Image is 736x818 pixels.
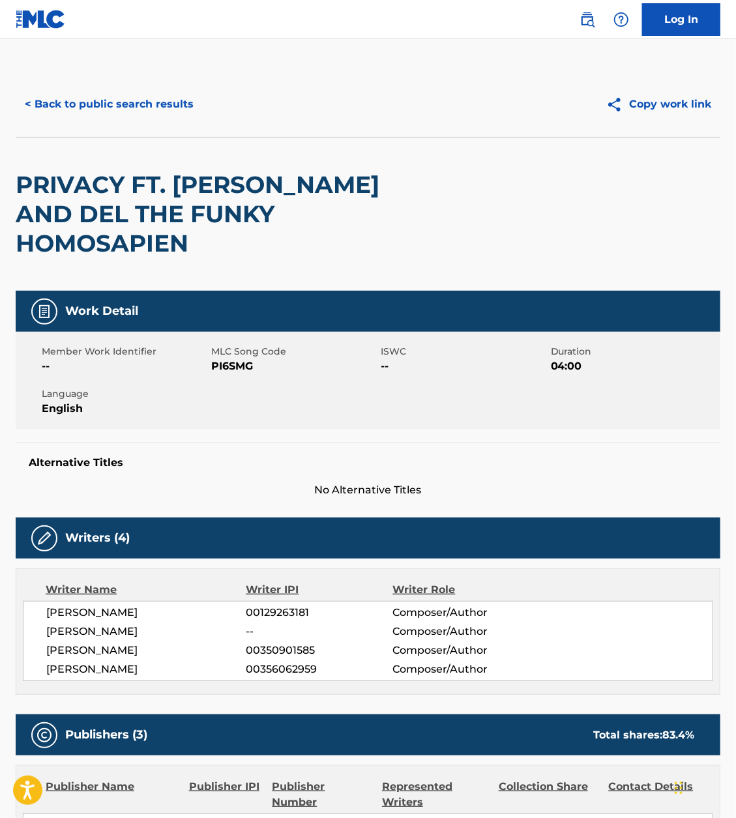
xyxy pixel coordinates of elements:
[499,779,599,810] div: Collection Share
[642,3,720,36] a: Log In
[42,401,208,416] span: English
[37,304,52,319] img: Work Detail
[381,345,548,358] span: ISWC
[574,7,600,33] a: Public Search
[392,643,525,658] span: Composer/Author
[381,358,548,374] span: --
[392,662,525,677] span: Composer/Author
[16,10,66,29] img: MLC Logo
[46,662,246,677] span: [PERSON_NAME]
[29,456,707,469] h5: Alternative Titles
[46,605,246,621] span: [PERSON_NAME]
[16,482,720,498] span: No Alternative Titles
[65,304,138,319] h5: Work Detail
[551,345,717,358] span: Duration
[580,12,595,27] img: search
[675,768,683,808] div: Drag
[65,727,147,742] h5: Publishers (3)
[46,624,246,639] span: [PERSON_NAME]
[551,358,717,374] span: 04:00
[37,531,52,546] img: Writers
[272,779,372,810] div: Publisher Number
[37,727,52,743] img: Publishers
[662,729,694,741] span: 83.4 %
[211,345,377,358] span: MLC Song Code
[46,582,246,598] div: Writer Name
[392,605,525,621] span: Composer/Author
[593,727,694,743] div: Total shares:
[42,387,208,401] span: Language
[211,358,377,374] span: PI6SMG
[597,88,720,121] button: Copy work link
[246,643,393,658] span: 00350901585
[46,779,179,810] div: Publisher Name
[613,12,629,27] img: help
[246,624,393,639] span: --
[608,7,634,33] div: Help
[65,531,130,546] h5: Writers (4)
[16,170,439,258] h2: PRIVACY FT. [PERSON_NAME] AND DEL THE FUNKY HOMOSAPIEN
[189,779,263,810] div: Publisher IPI
[42,345,208,358] span: Member Work Identifier
[46,643,246,658] span: [PERSON_NAME]
[392,624,525,639] span: Composer/Author
[42,358,208,374] span: --
[246,662,393,677] span: 00356062959
[382,779,489,810] div: Represented Writers
[16,88,203,121] button: < Back to public search results
[606,96,629,113] img: Copy work link
[246,582,392,598] div: Writer IPI
[392,582,526,598] div: Writer Role
[246,605,393,621] span: 00129263181
[608,779,709,810] div: Contact Details
[671,755,736,818] iframe: Chat Widget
